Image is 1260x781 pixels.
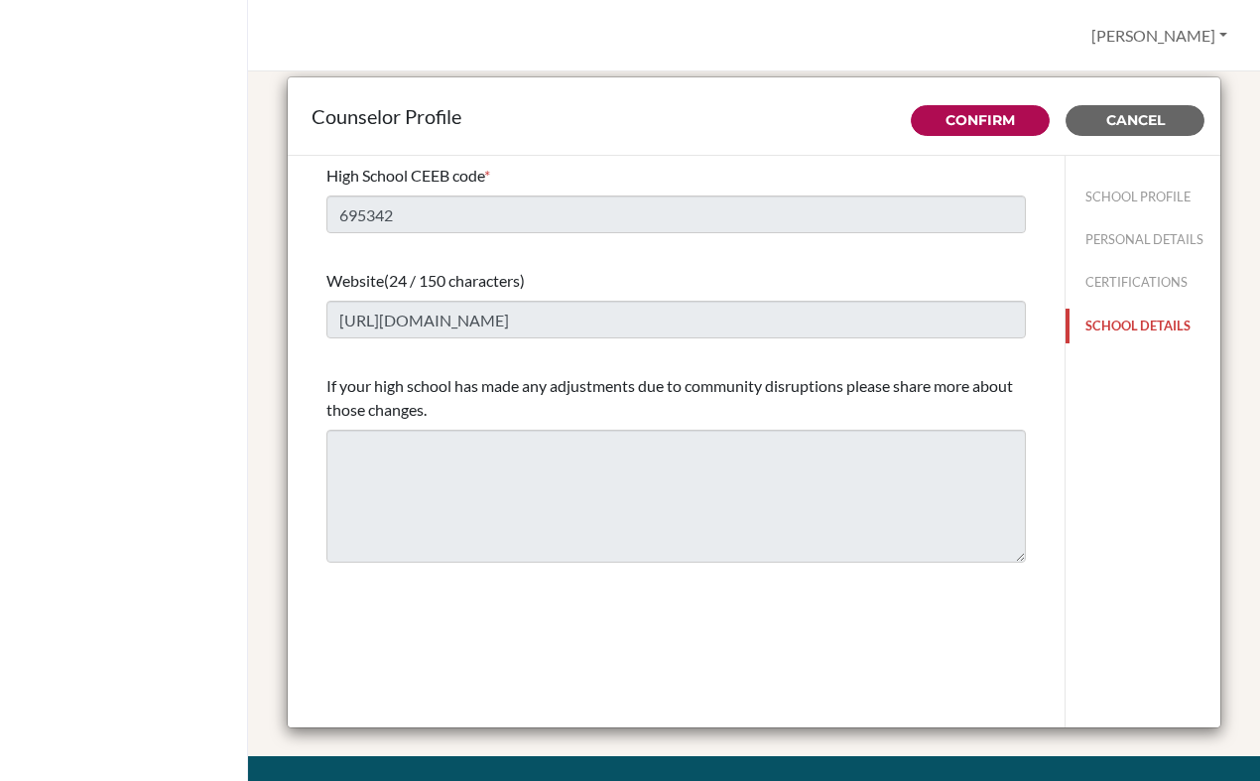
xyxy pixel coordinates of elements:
[312,101,1197,131] div: Counselor Profile
[1082,17,1236,55] button: [PERSON_NAME]
[326,376,1013,419] span: If your high school has made any adjustments due to community disruptions please share more about...
[1066,222,1220,257] button: PERSONAL DETAILS
[326,166,484,185] span: High School CEEB code
[1066,265,1220,300] button: CERTIFICATIONS
[1066,180,1220,214] button: SCHOOL PROFILE
[1066,309,1220,343] button: SCHOOL DETAILS
[326,271,384,290] span: Website
[384,271,525,290] span: (24 / 150 characters)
